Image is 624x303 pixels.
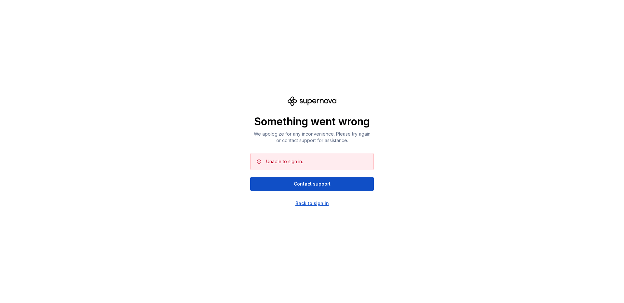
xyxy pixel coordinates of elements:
a: Back to sign in [295,200,329,207]
div: Unable to sign in. [266,158,303,165]
p: Something went wrong [250,115,374,128]
button: Contact support [250,177,374,191]
span: Contact support [294,181,331,187]
p: We apologize for any inconvenience. Please try again or contact support for assistance. [250,131,374,144]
